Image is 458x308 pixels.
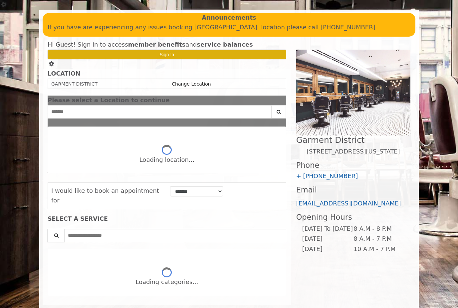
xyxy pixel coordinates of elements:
[296,186,410,194] h3: Email
[47,229,65,242] button: Service Search
[302,234,353,244] td: [DATE]
[276,98,286,103] button: close dialog
[202,13,256,23] b: Announcements
[48,105,286,122] div: Center Select
[353,224,405,234] td: 8 A.M - 8 P.M
[139,155,194,165] div: Loading location...
[353,234,405,244] td: 8 A.M - 7 P.M
[296,161,410,169] h3: Phone
[296,213,410,221] h3: Opening Hours
[48,70,80,77] b: LOCATION
[128,41,186,48] b: member benefits
[296,136,410,145] h2: Garment District
[172,81,211,87] a: Change Location
[48,40,286,50] div: Hi Guest! Sign in to access and
[135,277,198,287] div: Loading categories...
[48,216,286,222] div: SELECT A SERVICE
[48,105,272,119] input: Search Center
[296,200,401,207] a: [EMAIL_ADDRESS][DOMAIN_NAME]
[48,97,170,104] span: Please select a Location to continue
[48,50,286,59] button: Sign In
[302,224,353,234] td: [DATE] To [DATE]
[302,244,353,254] td: [DATE]
[296,147,410,156] p: [STREET_ADDRESS][US_STATE]
[48,23,410,32] p: If you have are experiencing any issues booking [GEOGRAPHIC_DATA] location please call [PHONE_NUM...
[296,172,358,179] a: + [PHONE_NUMBER]
[275,110,283,114] i: Search button
[51,187,159,204] span: I would like to book an appointment for
[353,244,405,254] td: 10 A.M - 7 P.M
[51,81,98,87] span: GARMENT DISTRICT
[197,41,253,48] b: service balances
